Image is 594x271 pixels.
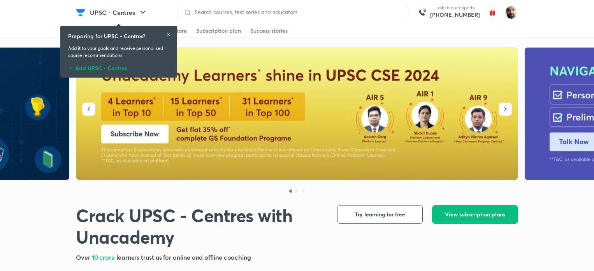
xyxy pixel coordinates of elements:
[116,253,251,261] span: learners trust us for online and offline coaching
[196,25,241,37] a: Subscription plan
[430,11,480,19] a: [PHONE_NUMBER]
[68,62,169,71] div: Add UPSC - Centres
[337,205,423,224] button: Try learning for free
[250,25,288,37] a: Success stories
[76,253,92,261] span: Over
[192,9,402,15] input: Search courses, test series and educators
[250,27,288,35] div: Success stories
[415,5,430,20] img: call-us
[85,5,152,20] button: UPSC - Centres
[430,5,480,11] p: Talk to our experts
[355,211,405,218] span: Try learning for free
[68,32,145,40] h6: Preparing for UPSC - Centres?
[174,27,187,35] div: Store
[76,205,325,248] h1: Crack UPSC - Centres with Unacademy
[92,253,116,261] span: 10 crore
[196,27,241,35] div: Subscription plan
[445,211,505,218] span: View subscription plans
[505,6,518,19] img: Devendra BHARDWAJ
[76,8,85,17] img: Company Logo
[68,45,169,59] p: Add it to your goals and receive personalised course recommendations
[432,205,518,224] button: View subscription plans
[174,25,187,37] a: Store
[486,6,499,19] img: avatar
